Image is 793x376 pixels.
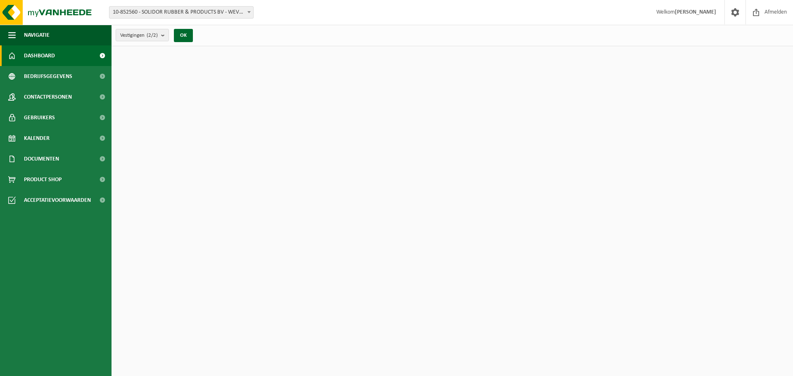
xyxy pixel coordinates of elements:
button: Vestigingen(2/2) [116,29,169,41]
span: 10-852560 - SOLIDOR RUBBER & PRODUCTS BV - WEVELGEM [109,6,254,19]
span: Kalender [24,128,50,149]
span: Vestigingen [120,29,158,42]
span: Dashboard [24,45,55,66]
span: Documenten [24,149,59,169]
count: (2/2) [147,33,158,38]
span: Gebruikers [24,107,55,128]
button: OK [174,29,193,42]
strong: [PERSON_NAME] [675,9,716,15]
span: Acceptatievoorwaarden [24,190,91,210]
span: Product Shop [24,169,62,190]
span: 10-852560 - SOLIDOR RUBBER & PRODUCTS BV - WEVELGEM [109,7,253,18]
span: Contactpersonen [24,87,72,107]
span: Bedrijfsgegevens [24,66,72,87]
span: Navigatie [24,25,50,45]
